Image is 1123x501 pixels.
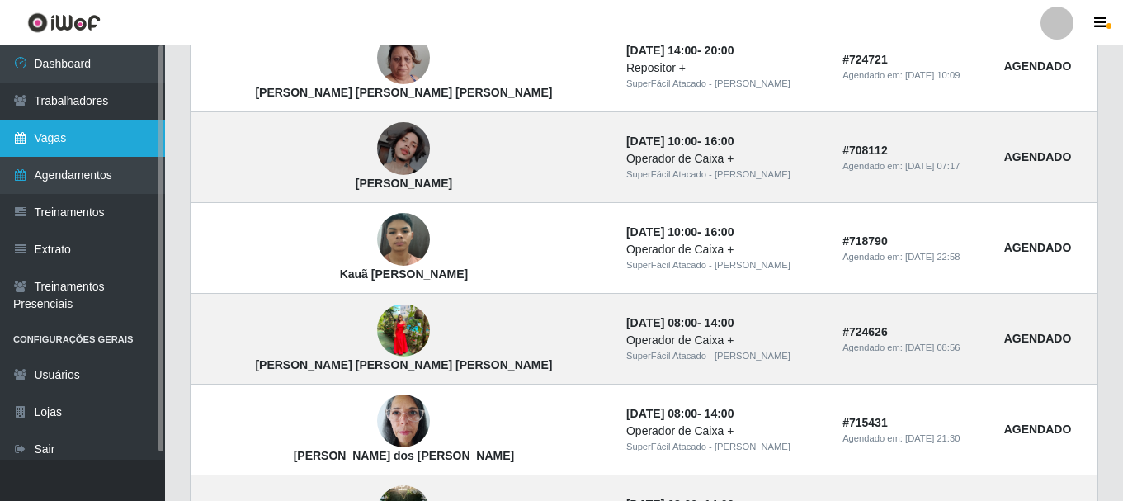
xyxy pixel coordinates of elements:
[377,122,430,175] img: Gabriel Rodrigues Gomes
[377,386,430,456] img: Renata dos Santos Pereira
[377,205,430,275] img: Kauã Jhemisson da Silva Santos
[1004,59,1072,73] strong: AGENDADO
[842,250,984,264] div: Agendado em:
[626,316,734,329] strong: -
[705,316,734,329] time: 14:00
[626,225,697,239] time: [DATE] 10:00
[626,316,697,329] time: [DATE] 08:00
[626,440,823,454] div: SuperFácil Atacado - [PERSON_NAME]
[356,177,452,190] strong: [PERSON_NAME]
[27,12,101,33] img: CoreUI Logo
[842,69,984,83] div: Agendado em:
[905,161,960,171] time: [DATE] 07:17
[705,135,734,148] time: 16:00
[626,349,823,363] div: SuperFácil Atacado - [PERSON_NAME]
[842,416,888,429] strong: # 715431
[626,332,823,349] div: Operador de Caixa +
[842,432,984,446] div: Agendado em:
[626,423,823,440] div: Operador de Caixa +
[842,159,984,173] div: Agendado em:
[842,325,888,338] strong: # 724626
[905,433,960,443] time: [DATE] 21:30
[842,341,984,355] div: Agendado em:
[842,144,888,157] strong: # 708112
[377,305,430,357] img: Júlia Melo Cordeiro Lira
[377,12,430,106] img: Olivia Yara da Silva Ferreira
[340,267,469,281] strong: Kauã [PERSON_NAME]
[626,150,823,168] div: Operador de Caixa +
[626,241,823,258] div: Operador de Caixa +
[905,70,960,80] time: [DATE] 10:09
[705,44,734,57] time: 20:00
[1004,332,1072,345] strong: AGENDADO
[626,59,823,77] div: Repositor +
[255,358,552,371] strong: [PERSON_NAME] [PERSON_NAME] [PERSON_NAME]
[626,77,823,91] div: SuperFácil Atacado - [PERSON_NAME]
[626,135,734,148] strong: -
[626,407,697,420] time: [DATE] 08:00
[705,407,734,420] time: 14:00
[255,86,552,99] strong: [PERSON_NAME] [PERSON_NAME] [PERSON_NAME]
[842,234,888,248] strong: # 718790
[626,258,823,272] div: SuperFácil Atacado - [PERSON_NAME]
[842,53,888,66] strong: # 724721
[705,225,734,239] time: 16:00
[905,252,960,262] time: [DATE] 22:58
[626,407,734,420] strong: -
[1004,423,1072,436] strong: AGENDADO
[294,449,515,462] strong: [PERSON_NAME] dos [PERSON_NAME]
[626,168,823,182] div: SuperFácil Atacado - [PERSON_NAME]
[626,135,697,148] time: [DATE] 10:00
[626,44,734,57] strong: -
[626,44,697,57] time: [DATE] 14:00
[1004,241,1072,254] strong: AGENDADO
[905,343,960,352] time: [DATE] 08:56
[626,225,734,239] strong: -
[1004,150,1072,163] strong: AGENDADO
